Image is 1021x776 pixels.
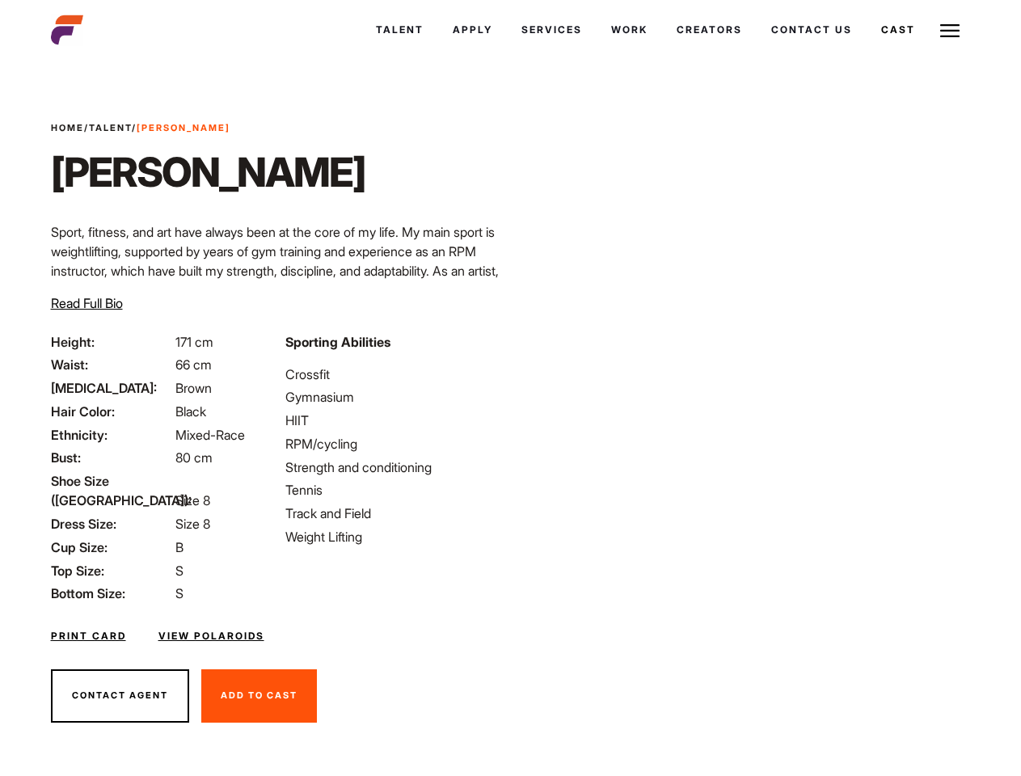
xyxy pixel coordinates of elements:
span: Mixed-Race [175,427,245,443]
span: Brown [175,380,212,396]
span: Top Size: [51,561,172,580]
span: Add To Cast [221,690,297,701]
li: HIIT [285,411,500,430]
button: Add To Cast [201,669,317,723]
li: Weight Lifting [285,527,500,546]
button: Contact Agent [51,669,189,723]
img: Burger icon [940,21,960,40]
span: Size 8 [175,492,210,508]
a: Talent [361,8,438,52]
span: 171 cm [175,334,213,350]
a: View Polaroids [158,629,264,643]
a: Cast [867,8,930,52]
span: Black [175,403,206,420]
li: RPM/cycling [285,434,500,453]
a: Creators [662,8,757,52]
span: S [175,585,184,601]
span: Size 8 [175,516,210,532]
li: Crossfit [285,365,500,384]
a: Apply [438,8,507,52]
a: Talent [89,122,132,133]
span: S [175,563,184,579]
span: B [175,539,184,555]
a: Contact Us [757,8,867,52]
span: 66 cm [175,356,212,373]
span: / / [51,121,230,135]
li: Gymnasium [285,387,500,407]
button: Read Full Bio [51,293,123,313]
a: Home [51,122,84,133]
img: cropped-aefm-brand-fav-22-square.png [51,14,83,46]
strong: Sporting Abilities [285,334,390,350]
a: Print Card [51,629,126,643]
strong: [PERSON_NAME] [137,122,230,133]
p: Sport, fitness, and art have always been at the core of my life. My main sport is weightlifting, ... [51,222,501,319]
a: Work [597,8,662,52]
span: Ethnicity: [51,425,172,445]
a: Services [507,8,597,52]
span: Cup Size: [51,538,172,557]
span: Dress Size: [51,514,172,533]
span: Shoe Size ([GEOGRAPHIC_DATA]): [51,471,172,510]
span: Bottom Size: [51,584,172,603]
li: Track and Field [285,504,500,523]
span: 80 cm [175,449,213,466]
span: Read Full Bio [51,295,123,311]
span: Hair Color: [51,402,172,421]
li: Tennis [285,480,500,500]
span: Height: [51,332,172,352]
span: Waist: [51,355,172,374]
span: Bust: [51,448,172,467]
span: [MEDICAL_DATA]: [51,378,172,398]
h1: [PERSON_NAME] [51,148,365,196]
li: Strength and conditioning [285,458,500,477]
